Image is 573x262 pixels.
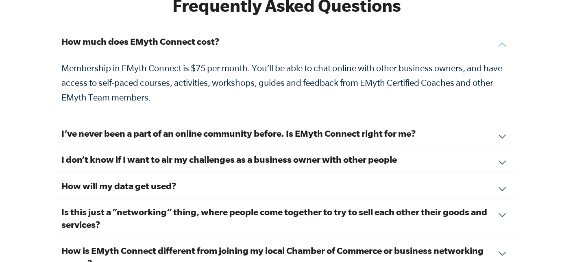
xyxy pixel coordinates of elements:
[61,179,512,192] h3: How will my data get used?
[61,61,512,105] p: Membership in EMyth Connect is $75 per month. You’ll be able to chat online with other business o...
[532,223,573,262] iframe: Chat Widget
[61,205,512,231] h3: Is this just a “networking” thing, where people come together to try to sell each other their goo...
[61,127,512,140] h3: I’ve never been a part of an online community before. Is EMyth Connect right for me?
[61,35,512,48] h3: How much does EMyth Connect cost?
[61,153,512,166] h3: I don’t know if I want to air my challenges as a business owner with other people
